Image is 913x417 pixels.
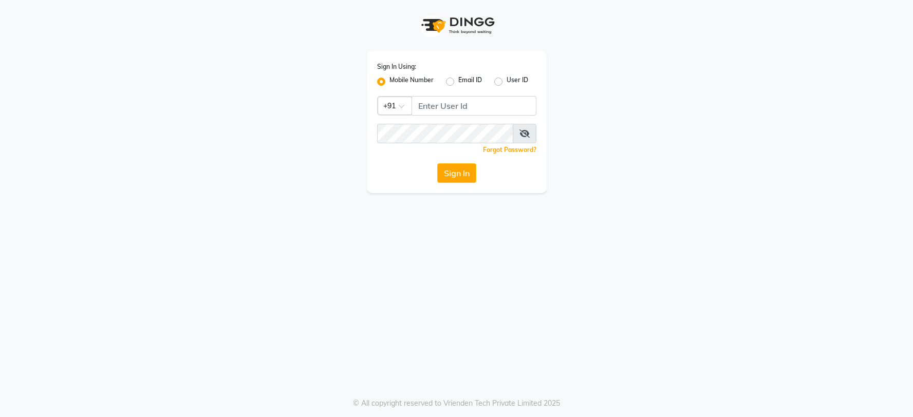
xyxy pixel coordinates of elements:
[507,75,528,88] label: User ID
[437,163,476,183] button: Sign In
[483,146,536,154] a: Forgot Password?
[412,96,536,116] input: Username
[377,62,416,71] label: Sign In Using:
[389,75,434,88] label: Mobile Number
[458,75,482,88] label: Email ID
[377,124,513,143] input: Username
[416,10,498,41] img: logo1.svg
